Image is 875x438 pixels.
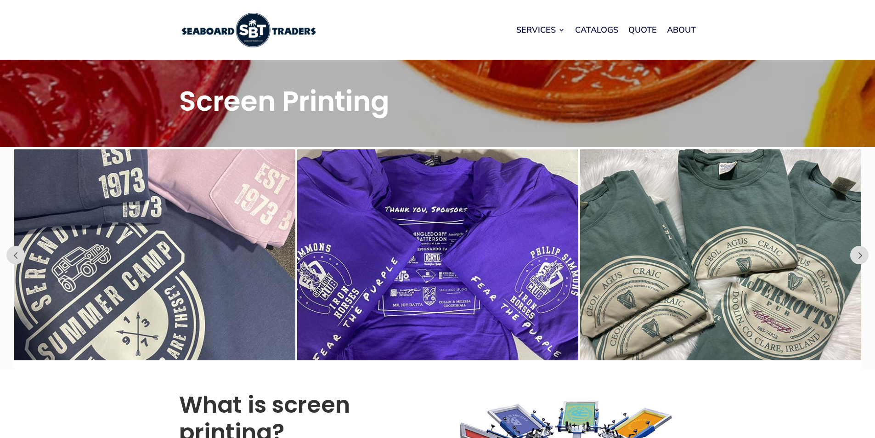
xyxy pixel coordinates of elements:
a: Quote [628,12,657,47]
h1: Screen Printing [179,87,696,119]
button: Prev [6,246,25,264]
img: Screen printing customer example 1 [14,149,295,360]
button: Prev [850,246,869,264]
a: About [667,12,696,47]
a: Services [516,12,565,47]
a: Catalogs [575,12,618,47]
img: Screen printing customer example 2 [297,149,578,360]
img: Screen printing customer example 3 [580,149,861,360]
